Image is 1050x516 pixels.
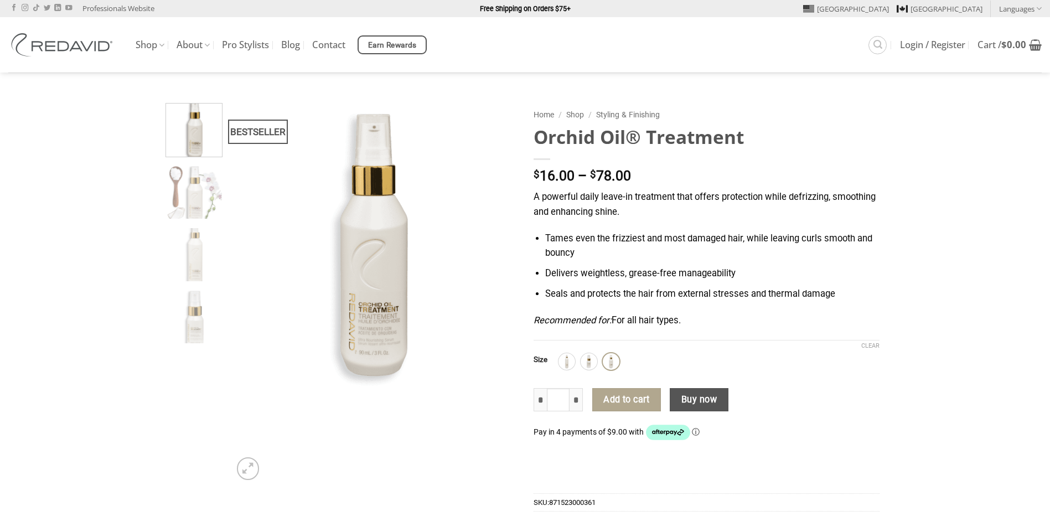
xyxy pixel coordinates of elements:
[358,35,427,54] a: Earn Rewards
[692,427,700,436] a: Information - Opens a dialog
[603,353,619,370] div: 90ml
[545,231,879,261] li: Tames even the frizziest and most damaged hair, while leaving curls smooth and bouncy
[547,388,570,411] input: Product quantity
[312,35,345,55] a: Contact
[549,498,596,507] span: 871523000361
[581,353,597,370] div: 30ml
[534,388,547,411] input: Reduce quantity of Orchid Oil® Treatment
[570,388,583,411] input: Increase quantity of Orchid Oil® Treatment
[237,457,259,479] a: Zoom
[534,125,880,149] h1: Orchid Oil® Treatment
[534,110,554,119] a: Home
[44,4,50,12] a: Follow on Twitter
[897,1,982,17] a: [GEOGRAPHIC_DATA]
[480,4,571,13] strong: Free Shipping on Orders $75+
[560,354,574,369] img: 250ml
[534,493,880,511] span: SKU:
[977,33,1042,57] a: View cart
[166,166,222,222] img: REDAVID Orchid Oil Treatment 90ml
[999,1,1042,17] a: Languages
[534,356,547,364] label: Size
[566,110,584,119] a: Shop
[166,291,222,347] img: REDAVID Orchid Oil Treatment 30ml
[166,101,222,157] img: REDAVID Orchid Oil Treatment 90ml
[534,109,880,121] nav: Breadcrumb
[545,266,879,281] li: Delivers weightless, grease-free manageability
[368,39,417,51] span: Earn Rewards
[900,35,965,55] a: Login / Register
[11,4,17,12] a: Follow on Facebook
[590,169,596,180] span: $
[558,110,562,119] span: /
[1001,38,1026,51] bdi: 0.00
[534,168,575,184] bdi: 16.00
[33,4,39,12] a: Follow on TikTok
[1001,38,1007,51] span: $
[177,34,210,56] a: About
[588,110,592,119] span: /
[592,388,661,411] button: Add to cart
[534,315,612,326] em: Recommended for:
[166,228,222,284] img: REDAVID Orchid Oil Treatment 250ml
[534,169,540,180] span: $
[670,388,728,411] button: Buy now
[65,4,72,12] a: Follow on YouTube
[977,40,1026,49] span: Cart /
[558,353,575,370] div: 250ml
[545,287,879,302] li: Seals and protects the hair from external stresses and thermal damage
[590,168,631,184] bdi: 78.00
[54,4,61,12] a: Follow on LinkedIn
[230,103,517,390] img: REDAVID Orchid Oil Treatment 1
[534,190,880,219] p: A powerful daily leave-in treatment that offers protection while defrizzing, smoothing and enhanc...
[803,1,889,17] a: [GEOGRAPHIC_DATA]
[868,36,887,54] a: Search
[534,427,645,436] span: Pay in 4 payments of $9.00 with
[578,168,587,184] span: –
[582,354,596,369] img: 30ml
[281,35,300,55] a: Blog
[861,342,880,350] a: Clear options
[8,33,119,56] img: REDAVID Salon Products | United States
[900,40,965,49] span: Login / Register
[22,4,28,12] a: Follow on Instagram
[604,354,618,369] img: 90ml
[136,34,164,56] a: Shop
[596,110,660,119] a: Styling & Finishing
[222,35,269,55] a: Pro Stylists
[534,313,880,328] p: For all hair types.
